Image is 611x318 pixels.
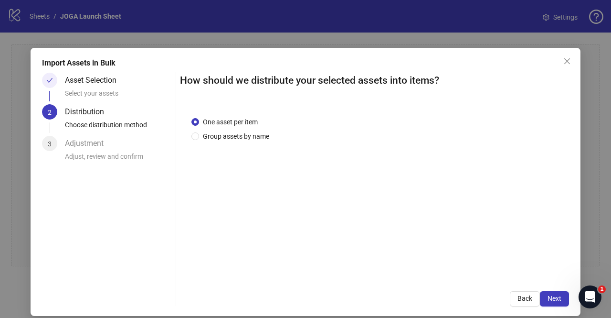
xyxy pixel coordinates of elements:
[42,57,569,69] div: Import Assets in Bulk
[65,88,172,104] div: Select your assets
[199,117,262,127] span: One asset per item
[48,140,52,148] span: 3
[559,54,575,69] button: Close
[579,285,601,308] iframe: Intercom live chat
[65,73,124,88] div: Asset Selection
[598,285,606,293] span: 1
[65,151,172,167] div: Adjust, review and confirm
[65,120,172,136] div: Choose distribution method
[199,131,273,142] span: Group assets by name
[46,77,53,84] span: check
[517,295,532,302] span: Back
[180,73,569,88] h2: How should we distribute your selected assets into items?
[510,291,540,307] button: Back
[563,57,571,65] span: close
[548,295,561,302] span: Next
[540,291,569,307] button: Next
[48,109,52,116] span: 2
[65,104,112,120] div: Distribution
[65,136,111,151] div: Adjustment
